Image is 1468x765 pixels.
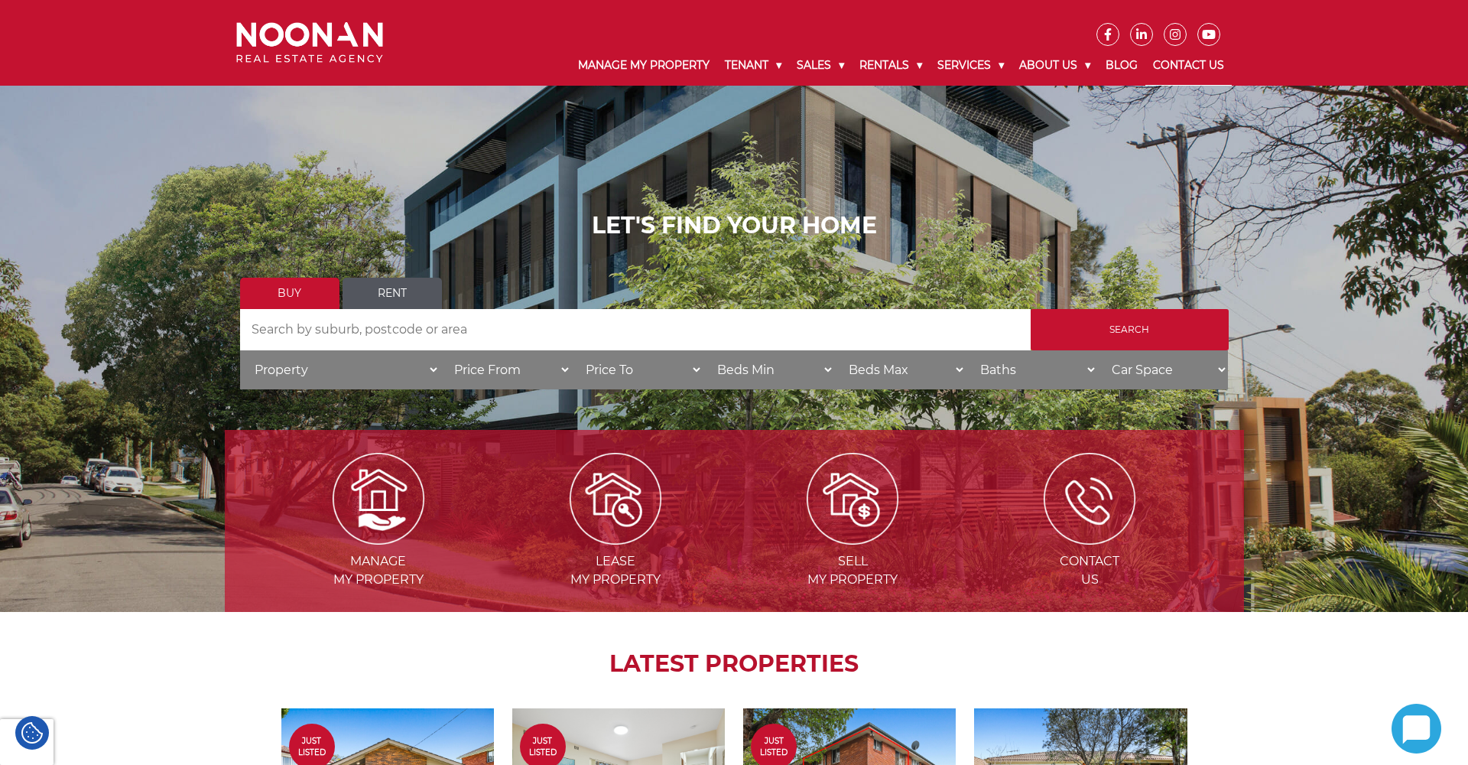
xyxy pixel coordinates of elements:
[333,453,424,545] img: Manage my Property
[930,46,1012,85] a: Services
[15,716,49,750] div: Cookie Settings
[1031,309,1229,350] input: Search
[1145,46,1232,86] a: Contact Us
[261,552,495,589] span: Manage my Property
[1012,46,1098,85] a: About Us
[240,309,1031,350] input: Search by suburb, postcode or area
[973,552,1207,589] span: Contact Us
[1044,453,1135,545] img: ICONS
[789,46,852,85] a: Sales
[717,46,789,85] a: Tenant
[807,453,898,545] img: Sell my property
[736,552,969,589] span: Sell my Property
[1098,46,1145,85] a: Blog
[499,490,732,587] a: Leasemy Property
[570,46,717,85] a: Manage My Property
[343,278,442,309] a: Rent
[499,552,732,589] span: Lease my Property
[973,490,1207,587] a: ContactUs
[289,735,335,758] span: Just Listed
[751,735,797,758] span: Just Listed
[240,212,1229,239] h1: LET'S FIND YOUR HOME
[852,46,930,85] a: Rentals
[261,490,495,587] a: Managemy Property
[570,453,661,545] img: Lease my property
[736,490,969,587] a: Sellmy Property
[520,735,566,758] span: Just Listed
[236,22,383,63] img: Noonan Real Estate Agency
[263,650,1206,678] h2: LATEST PROPERTIES
[240,278,339,309] a: Buy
